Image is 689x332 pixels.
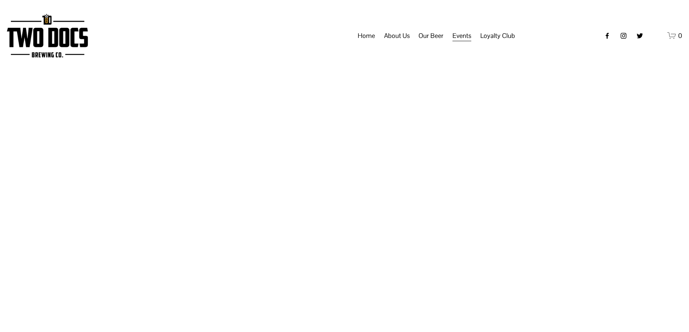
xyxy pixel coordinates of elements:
a: instagram-unauth [620,32,627,39]
span: Loyalty Club [480,30,515,42]
a: folder dropdown [480,29,515,43]
span: Events [452,30,471,42]
img: Two Docs Brewing Co. [7,14,88,57]
a: Home [358,29,375,43]
a: Facebook [604,32,611,39]
span: 0 [678,31,682,40]
a: twitter-unauth [636,32,643,39]
a: folder dropdown [418,29,443,43]
a: folder dropdown [384,29,410,43]
a: 0 [667,31,682,40]
span: Our Beer [418,30,443,42]
span: About Us [384,30,410,42]
a: folder dropdown [452,29,471,43]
